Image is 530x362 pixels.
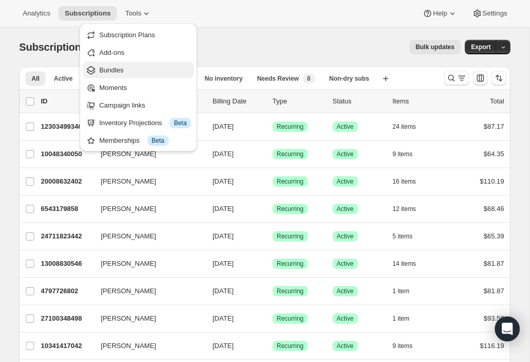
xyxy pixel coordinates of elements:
[41,149,93,159] p: 10048340050
[337,150,354,158] span: Active
[332,96,384,107] p: Status
[99,84,127,92] span: Moments
[277,314,304,323] span: Recurring
[41,311,504,326] div: 27100348498[PERSON_NAME][DATE]SuccessRecurringSuccessActive1 item$93.59
[205,74,243,83] span: No inventory
[392,150,413,158] span: 9 items
[471,43,491,51] span: Export
[277,205,304,213] span: Recurring
[83,132,194,148] button: Memberships
[213,123,234,130] span: [DATE]
[41,339,504,353] div: 10341417042[PERSON_NAME][DATE]SuccessRecurringSuccessActive9 items$116.19
[83,79,194,96] button: Moments
[392,342,413,350] span: 9 items
[213,314,234,322] span: [DATE]
[213,96,264,107] p: Billing Date
[41,259,93,269] p: 13008830546
[495,316,520,341] div: Open Intercom Messenger
[272,96,324,107] div: Type
[95,283,198,299] button: [PERSON_NAME]
[337,314,354,323] span: Active
[19,41,87,53] span: Subscriptions
[41,231,93,242] p: 24711823442
[337,123,354,131] span: Active
[410,40,461,54] button: Bulk updates
[483,287,504,295] span: $81.87
[473,71,488,85] button: Customize table column order and visibility
[392,311,421,326] button: 1 item
[41,257,504,271] div: 13008830546[PERSON_NAME][DATE]SuccessRecurringSuccessActive14 items$81.87
[329,74,369,83] span: Non-dry subs
[492,71,506,85] button: Sort the results
[99,118,191,128] div: Inventory Projections
[337,232,354,240] span: Active
[483,150,504,158] span: $64.35
[277,150,304,158] span: Recurring
[277,123,304,131] span: Recurring
[41,313,93,324] p: 27100348498
[307,74,311,83] span: 8
[392,287,410,295] span: 1 item
[83,114,194,131] button: Inventory Projections
[17,6,56,21] button: Analytics
[41,341,93,351] p: 10341417042
[337,342,354,350] span: Active
[101,313,156,324] span: [PERSON_NAME]
[213,177,234,185] span: [DATE]
[32,74,39,83] span: All
[483,314,504,322] span: $93.59
[101,286,156,296] span: [PERSON_NAME]
[41,96,93,107] p: ID
[95,201,198,217] button: [PERSON_NAME]
[483,205,504,213] span: $68.46
[277,260,304,268] span: Recurring
[95,338,198,354] button: [PERSON_NAME]
[41,286,93,296] p: 4797726802
[392,202,427,216] button: 12 items
[213,260,234,267] span: [DATE]
[95,173,198,190] button: [PERSON_NAME]
[41,122,93,132] p: 12303499346
[337,177,354,186] span: Active
[41,147,504,161] div: 10048340050[PERSON_NAME][DATE]SuccessRecurringSuccessActive9 items$64.35
[41,174,504,189] div: 20008632402[PERSON_NAME][DATE]SuccessRecurringSuccessActive16 items$110.19
[337,205,354,213] span: Active
[95,228,198,245] button: [PERSON_NAME]
[213,232,234,240] span: [DATE]
[433,9,447,18] span: Help
[392,123,416,131] span: 24 items
[101,259,156,269] span: [PERSON_NAME]
[483,123,504,130] span: $87.17
[213,150,234,158] span: [DATE]
[119,6,158,21] button: Tools
[392,257,427,271] button: 14 items
[101,176,156,187] span: [PERSON_NAME]
[95,310,198,327] button: [PERSON_NAME]
[41,202,504,216] div: 6543179858[PERSON_NAME][DATE]SuccessRecurringSuccessActive12 items$68.46
[65,9,111,18] span: Subscriptions
[392,174,427,189] button: 16 items
[392,232,413,240] span: 5 items
[392,260,416,268] span: 14 items
[99,49,124,56] span: Add-ons
[23,9,50,18] span: Analytics
[392,339,424,353] button: 9 items
[99,31,155,39] span: Subscription Plans
[41,229,504,244] div: 24711823442[PERSON_NAME][DATE]SuccessRecurringSuccessActive5 items$65.39
[416,6,463,21] button: Help
[392,96,444,107] div: Items
[95,255,198,272] button: [PERSON_NAME]
[480,342,504,350] span: $116.19
[41,204,93,214] p: 6543179858
[416,43,455,51] span: Bulk updates
[392,147,424,161] button: 9 items
[277,232,304,240] span: Recurring
[337,260,354,268] span: Active
[392,177,416,186] span: 16 items
[392,314,410,323] span: 1 item
[483,232,504,240] span: $65.39
[465,40,497,54] button: Export
[54,74,72,83] span: Active
[83,44,194,61] button: Add-ons
[483,260,504,267] span: $81.87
